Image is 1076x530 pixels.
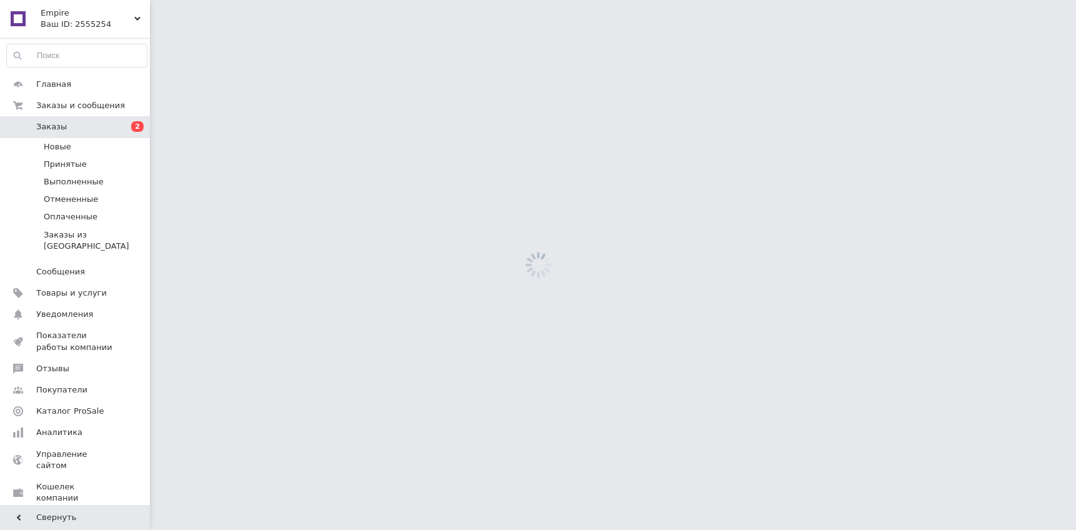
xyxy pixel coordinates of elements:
[131,121,144,132] span: 2
[36,121,67,132] span: Заказы
[36,309,93,320] span: Уведомления
[36,330,116,352] span: Показатели работы компании
[44,194,98,205] span: Отмененные
[36,266,85,277] span: Сообщения
[36,449,116,471] span: Управление сайтом
[44,176,104,187] span: Выполненные
[44,229,146,252] span: Заказы из [GEOGRAPHIC_DATA]
[36,384,87,396] span: Покупатели
[36,481,116,504] span: Кошелек компании
[41,7,134,19] span: Empire
[44,141,71,152] span: Новые
[36,79,71,90] span: Главная
[44,159,87,170] span: Принятые
[44,211,97,222] span: Оплаченные
[41,19,150,30] div: Ваш ID: 2555254
[36,406,104,417] span: Каталог ProSale
[36,287,107,299] span: Товары и услуги
[36,100,125,111] span: Заказы и сообщения
[7,44,147,67] input: Поиск
[36,363,69,374] span: Отзывы
[36,427,82,438] span: Аналитика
